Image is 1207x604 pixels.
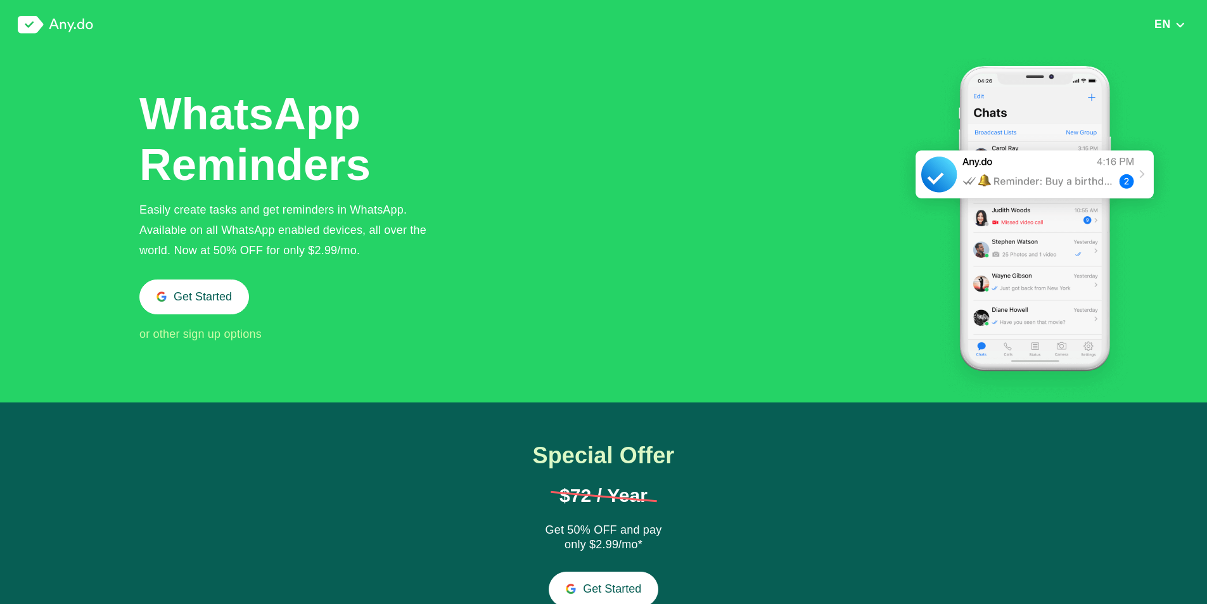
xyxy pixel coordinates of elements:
[139,328,262,340] span: or other sign up options
[551,486,657,505] h1: $72 / Year
[1175,20,1185,29] img: down
[139,280,249,314] button: Get Started
[139,89,374,190] h1: WhatsApp Reminders
[898,49,1171,402] img: WhatsApp Tasks & Reminders
[505,443,703,468] h1: Special Offer
[1154,18,1171,30] span: EN
[540,523,667,553] div: Get 50% OFF and pay only $2.99/mo*
[18,16,93,34] img: logo
[139,200,447,260] div: Easily create tasks and get reminders in WhatsApp. Available on all WhatsApp enabled devices, all...
[1151,17,1189,31] button: EN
